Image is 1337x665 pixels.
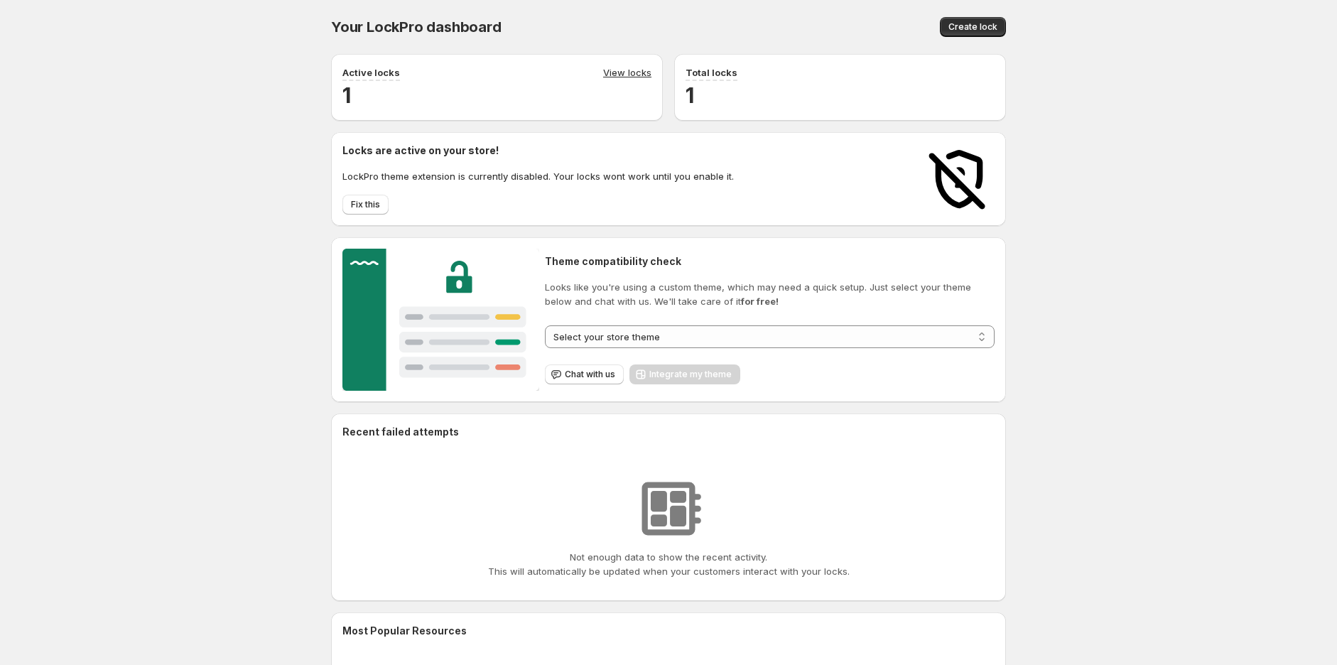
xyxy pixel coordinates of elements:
img: No resources found [633,473,704,544]
p: Active locks [342,65,400,80]
span: Chat with us [565,369,615,380]
button: Create lock [940,17,1006,37]
button: Chat with us [545,364,624,384]
h2: 1 [342,81,651,109]
h2: 1 [686,81,995,109]
span: Fix this [351,199,380,210]
p: Looks like you're using a custom theme, which may need a quick setup. Just select your theme belo... [545,280,995,308]
span: Your LockPro dashboard [331,18,502,36]
span: Create lock [948,21,997,33]
h2: Theme compatibility check [545,254,995,269]
button: Fix this [342,195,389,215]
img: Customer support [342,249,539,391]
strong: for free! [741,296,779,307]
p: Total locks [686,65,737,80]
h2: Locks are active on your store! [342,144,734,158]
h2: Most Popular Resources [342,624,995,638]
h2: Recent failed attempts [342,425,459,439]
a: View locks [603,65,651,81]
p: LockPro theme extension is currently disabled. Your locks wont work until you enable it. [342,169,734,183]
p: Not enough data to show the recent activity. This will automatically be updated when your custome... [488,550,850,578]
img: Locks disabled [924,144,995,215]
